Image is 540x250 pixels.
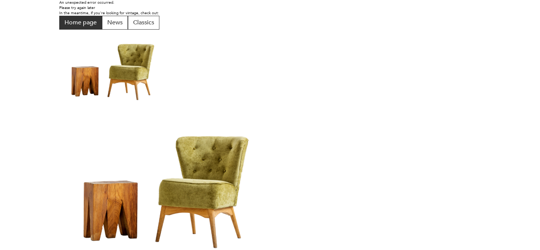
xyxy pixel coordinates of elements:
[128,21,159,26] a: Classics
[59,10,159,16] font: In the meantime, if you're looking for vintage, check out:
[59,21,102,26] a: Home page
[59,16,102,30] button: Home page
[128,16,159,30] button: Classics
[64,18,97,27] font: Home page
[107,18,123,27] font: News
[133,18,154,27] font: Classics
[59,5,95,10] font: Please try again later
[102,21,128,26] a: News
[59,30,169,106] img: Armchair
[102,16,128,30] button: News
